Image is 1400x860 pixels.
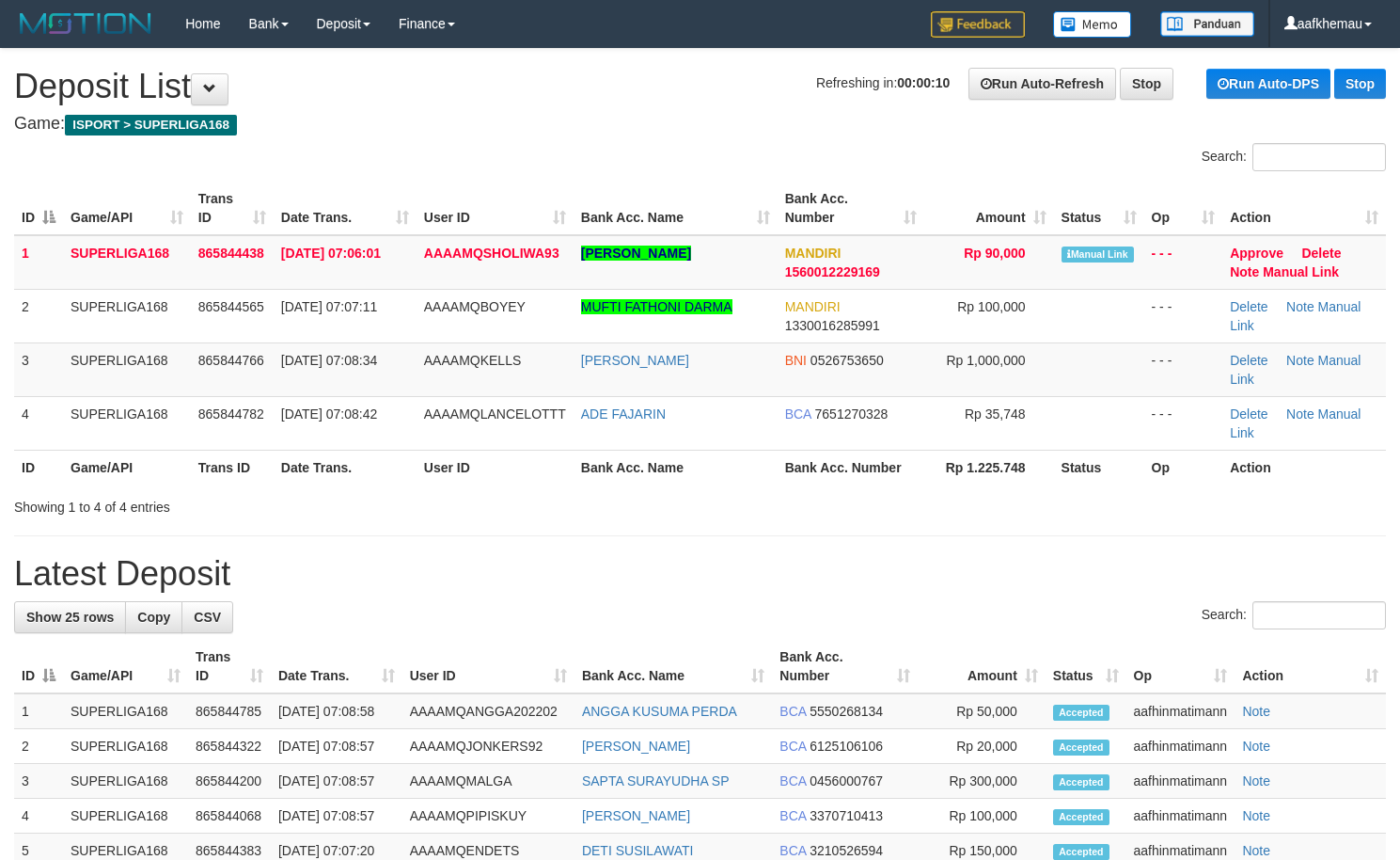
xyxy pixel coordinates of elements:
h1: Deposit List [14,68,1386,105]
td: SUPERLIGA168 [63,764,188,799]
th: Bank Acc. Number [778,450,924,485]
a: ADE FAJARIN [581,406,666,422]
span: MANDIRI [785,299,841,314]
span: BCA [779,739,806,754]
td: AAAAMQPIPISKUY [402,799,574,834]
th: Date Trans. [274,450,417,485]
span: AAAAMQKELLS [424,353,522,368]
span: Copy 5550268134 to clipboard [810,704,883,719]
a: Note [1286,299,1314,314]
strong: 00:00:10 [897,75,950,90]
h4: Game: [14,115,1386,134]
td: AAAAMQANGGA202202 [402,693,574,729]
th: Trans ID: activate to sort column ascending [191,182,274,235]
span: AAAAMQLANCELOTTT [424,406,566,422]
a: Delete [1230,406,1267,422]
a: DETI SUSILAWATI [582,843,694,858]
a: Note [1242,808,1270,823]
span: Copy 1560012229169 to clipboard [785,264,880,279]
a: [PERSON_NAME] [581,353,689,368]
a: MUFTI FATHONI DARMA [581,299,732,314]
a: Note [1286,353,1314,368]
a: CSV [181,601,233,633]
img: Feedback.jpg [931,11,1025,38]
span: BCA [779,808,806,823]
td: 865844322 [188,729,271,764]
th: Amount: activate to sort column ascending [918,640,1046,693]
th: Game/API: activate to sort column ascending [63,640,188,693]
span: [DATE] 07:08:34 [281,353,377,368]
td: Rp 300,000 [918,764,1046,799]
td: 1 [14,693,63,729]
td: SUPERLIGA168 [63,729,188,764]
td: Rp 50,000 [918,693,1046,729]
td: [DATE] 07:08:57 [271,729,402,764]
span: 865844438 [198,246,264,261]
th: Action [1222,450,1386,485]
span: Accepted [1053,774,1109,790]
a: Note [1242,843,1270,858]
span: Accepted [1053,705,1109,721]
div: Showing 1 to 4 of 4 entries [14,490,569,517]
td: aafhinmatimann [1126,729,1235,764]
span: Accepted [1053,809,1109,825]
span: AAAAMQBOYEY [424,299,526,314]
th: Bank Acc. Number: activate to sort column ascending [772,640,917,693]
th: Date Trans.: activate to sort column ascending [274,182,417,235]
td: [DATE] 07:08:58 [271,693,402,729]
td: AAAAMQJONKERS92 [402,729,574,764]
span: [DATE] 07:08:42 [281,406,377,422]
th: Game/API [63,450,191,485]
a: Run Auto-Refresh [968,68,1116,100]
td: 3 [14,764,63,799]
span: 865844782 [198,406,264,422]
td: SUPERLIGA168 [63,799,188,834]
td: 4 [14,799,63,834]
td: [DATE] 07:08:57 [271,764,402,799]
th: Status [1054,450,1144,485]
a: [PERSON_NAME] [582,808,690,823]
a: Stop [1334,69,1386,99]
span: Manually Linked [1062,247,1134,263]
span: Copy 0526753650 to clipboard [810,353,884,368]
span: CSV [194,610,221,625]
h1: Latest Deposit [14,555,1386,593]
th: User ID: activate to sort column ascending [402,640,574,693]
td: 2 [14,729,63,764]
th: Action: activate to sort column ascending [1222,182,1386,235]
a: Delete [1230,299,1267,314]
span: BNI [785,353,807,368]
a: Manual Link [1263,264,1339,279]
span: Copy [137,610,170,625]
a: Manual Link [1230,406,1361,440]
td: 3 [14,342,63,396]
td: - - - [1144,342,1223,396]
a: Note [1286,406,1314,422]
th: Op: activate to sort column ascending [1144,182,1223,235]
th: Date Trans.: activate to sort column ascending [271,640,402,693]
a: Run Auto-DPS [1206,69,1330,99]
td: 1 [14,235,63,290]
img: MOTION_logo.png [14,9,157,38]
img: Button%20Memo.svg [1053,11,1132,38]
span: Rp 1,000,000 [947,353,1026,368]
span: Accepted [1053,740,1109,756]
a: Stop [1120,68,1173,100]
a: Delete [1230,353,1267,368]
span: Rp 35,748 [965,406,1026,422]
td: SUPERLIGA168 [63,693,188,729]
a: Note [1242,739,1270,754]
span: 865844565 [198,299,264,314]
a: Approve [1230,246,1283,261]
td: AAAAMQMALGA [402,764,574,799]
a: Manual Link [1230,299,1361,333]
span: BCA [785,406,811,422]
th: Op [1144,450,1223,485]
span: Copy 7651270328 to clipboard [815,406,889,422]
span: ISPORT > SUPERLIGA168 [65,115,237,135]
span: Refreshing in: [816,75,950,90]
td: aafhinmatimann [1126,764,1235,799]
td: 2 [14,289,63,342]
td: Rp 100,000 [918,799,1046,834]
span: Copy 3210526594 to clipboard [810,843,883,858]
